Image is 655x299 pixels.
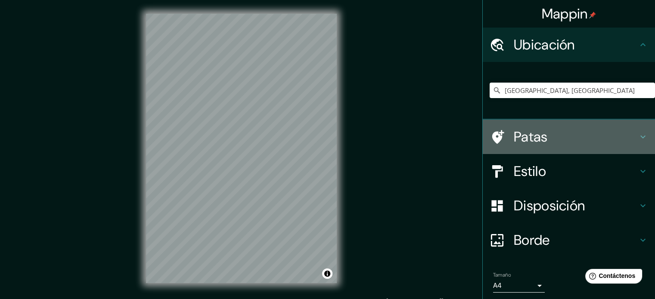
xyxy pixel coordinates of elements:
font: A4 [493,281,502,290]
div: Patas [483,120,655,154]
font: Mappin [542,5,588,23]
div: A4 [493,279,545,293]
iframe: Lanzador de widgets de ayuda [578,265,646,290]
font: Estilo [514,162,546,180]
div: Borde [483,223,655,257]
div: Ubicación [483,28,655,62]
div: Estilo [483,154,655,188]
canvas: Mapa [146,14,337,283]
button: Activar o desactivar atribución [322,268,332,279]
font: Disposición [514,197,585,215]
font: Ubicación [514,36,575,54]
font: Patas [514,128,548,146]
img: pin-icon.png [589,12,596,18]
font: Tamaño [493,271,511,278]
input: Elige tu ciudad o zona [490,83,655,98]
font: Borde [514,231,550,249]
div: Disposición [483,188,655,223]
